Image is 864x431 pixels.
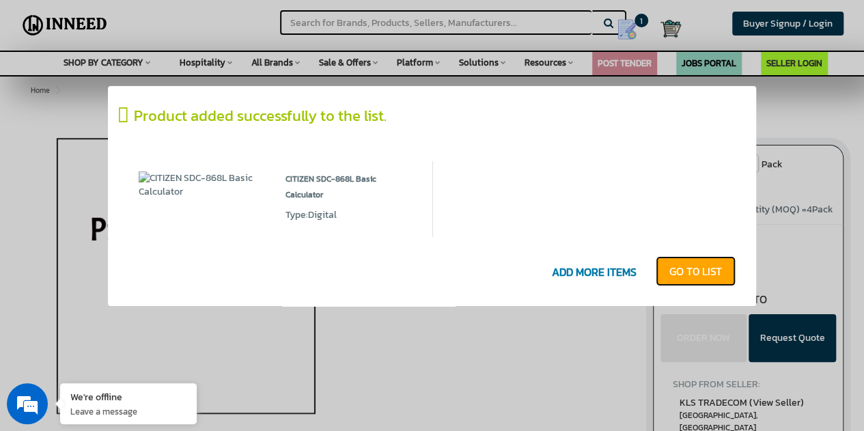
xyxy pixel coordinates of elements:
[656,256,736,286] a: GO T0 LIST
[545,259,643,287] span: ADD MORE ITEMS
[285,171,412,208] span: CITIZEN SDC-868L Basic Calculator
[107,271,173,281] em: Driven by SalesIQ
[23,82,57,89] img: logo_Zg8I0qSkbAqR2WFHt3p6CTuqpyXMFPubPcD2OT02zFN43Cy9FUNNG3NEPhM_Q1qe_.png
[224,7,257,40] div: Minimize live chat window
[70,405,186,417] p: Leave a message
[285,208,337,222] span: Type:Digital
[70,390,186,403] div: We're offline
[94,272,104,280] img: salesiqlogo_leal7QplfZFryJ6FIlVepeu7OftD7mt8q6exU6-34PB8prfIgodN67KcxXM9Y7JQ_.png
[535,259,654,287] span: ADD MORE ITEMS
[139,171,265,199] img: CITIZEN SDC-868L Basic Calculator
[134,105,387,127] span: Product added successfully to the list.
[29,128,238,266] span: We are offline. Please leave us a message.
[200,334,248,352] em: Submit
[71,77,229,94] div: Leave a message
[7,286,260,334] textarea: Type your message and click 'Submit'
